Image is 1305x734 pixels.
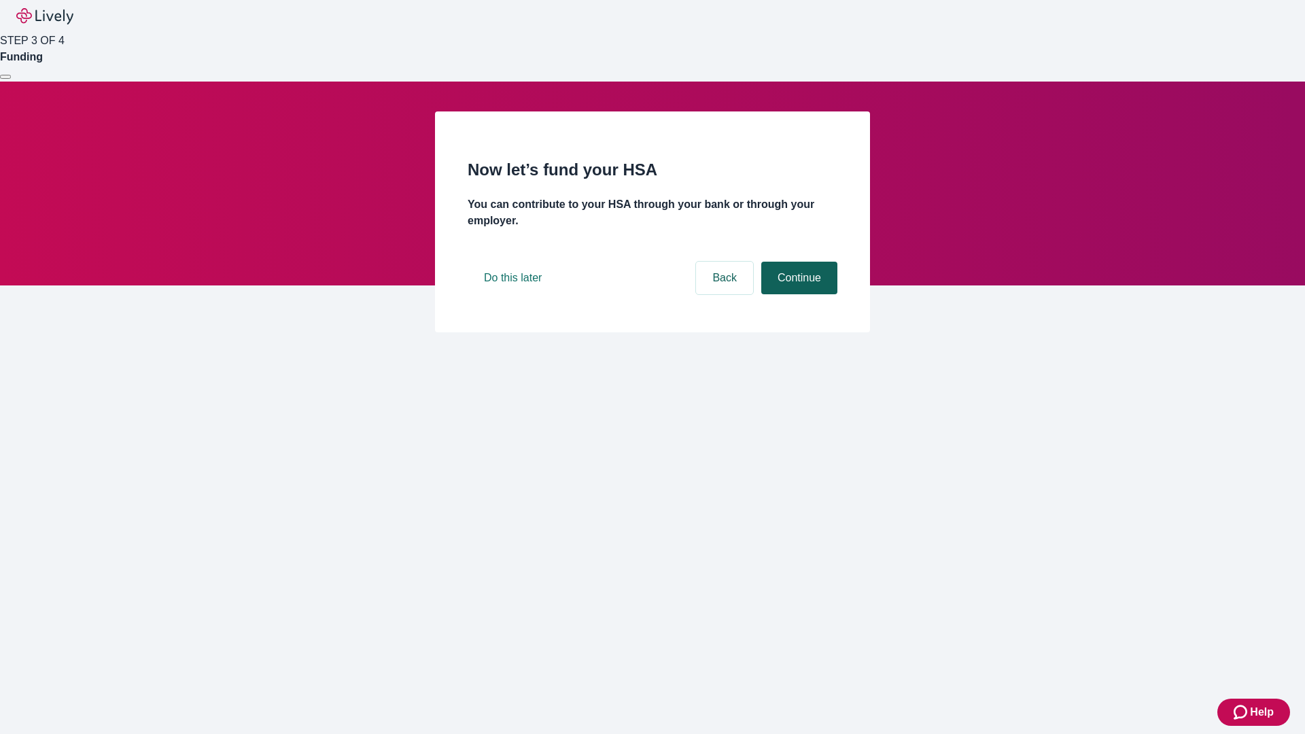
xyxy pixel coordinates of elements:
button: Continue [761,262,837,294]
button: Do this later [468,262,558,294]
span: Help [1250,704,1274,720]
h4: You can contribute to your HSA through your bank or through your employer. [468,196,837,229]
button: Zendesk support iconHelp [1217,699,1290,726]
h2: Now let’s fund your HSA [468,158,837,182]
img: Lively [16,8,73,24]
button: Back [696,262,753,294]
svg: Zendesk support icon [1234,704,1250,720]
